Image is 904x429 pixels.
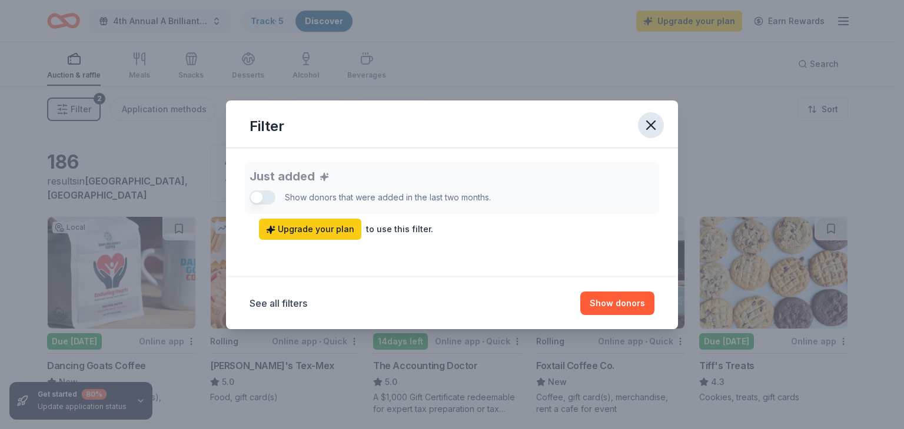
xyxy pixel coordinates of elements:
span: Upgrade your plan [266,222,354,236]
button: Show donors [580,291,654,315]
div: to use this filter. [366,222,433,236]
div: Filter [250,117,284,136]
button: See all filters [250,296,307,310]
a: Upgrade your plan [259,219,361,240]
